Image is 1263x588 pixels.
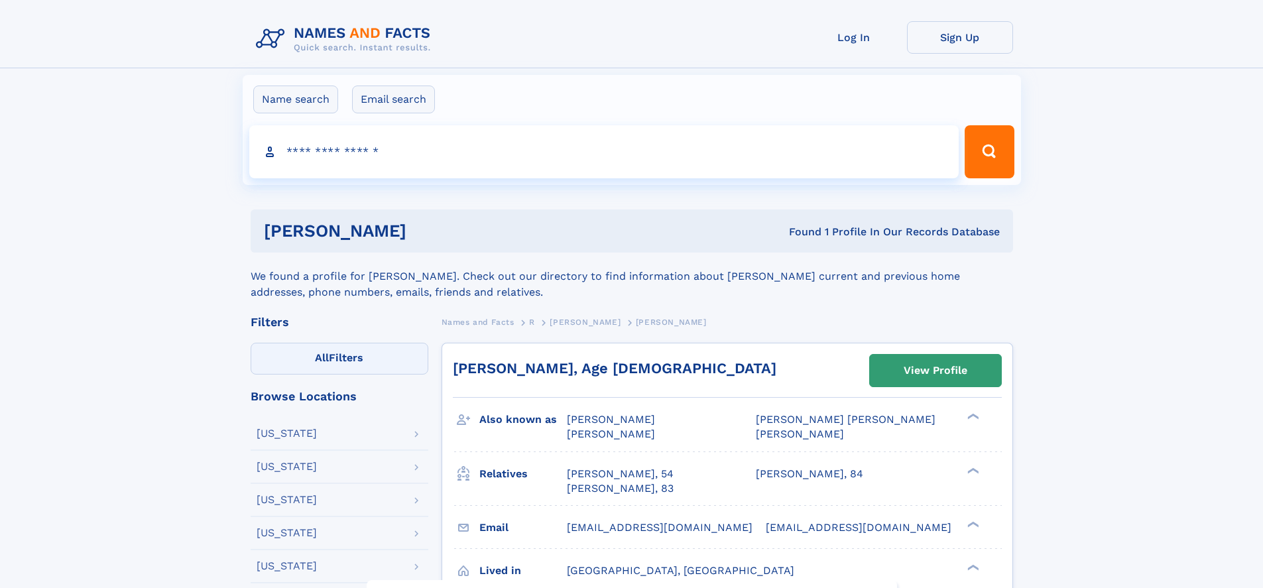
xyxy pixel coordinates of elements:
[352,86,435,113] label: Email search
[904,355,967,386] div: View Profile
[251,253,1013,300] div: We found a profile for [PERSON_NAME]. Check out our directory to find information about [PERSON_N...
[964,520,980,528] div: ❯
[870,355,1001,386] a: View Profile
[964,466,980,475] div: ❯
[567,413,655,426] span: [PERSON_NAME]
[567,521,752,534] span: [EMAIL_ADDRESS][DOMAIN_NAME]
[550,314,621,330] a: [PERSON_NAME]
[964,412,980,421] div: ❯
[636,318,707,327] span: [PERSON_NAME]
[567,481,674,496] a: [PERSON_NAME], 83
[253,86,338,113] label: Name search
[264,223,598,239] h1: [PERSON_NAME]
[442,314,514,330] a: Names and Facts
[907,21,1013,54] a: Sign Up
[567,428,655,440] span: [PERSON_NAME]
[567,564,794,577] span: [GEOGRAPHIC_DATA], [GEOGRAPHIC_DATA]
[479,516,567,539] h3: Email
[597,225,1000,239] div: Found 1 Profile In Our Records Database
[801,21,907,54] a: Log In
[567,467,674,481] a: [PERSON_NAME], 54
[529,314,535,330] a: R
[257,528,317,538] div: [US_STATE]
[453,360,776,377] a: [PERSON_NAME], Age [DEMOGRAPHIC_DATA]
[964,563,980,571] div: ❯
[756,413,935,426] span: [PERSON_NAME] [PERSON_NAME]
[756,467,863,481] a: [PERSON_NAME], 84
[257,461,317,472] div: [US_STATE]
[479,408,567,431] h3: Also known as
[251,21,442,57] img: Logo Names and Facts
[249,125,959,178] input: search input
[251,316,428,328] div: Filters
[479,463,567,485] h3: Relatives
[965,125,1014,178] button: Search Button
[529,318,535,327] span: R
[479,559,567,582] h3: Lived in
[257,561,317,571] div: [US_STATE]
[550,318,621,327] span: [PERSON_NAME]
[766,521,951,534] span: [EMAIL_ADDRESS][DOMAIN_NAME]
[257,495,317,505] div: [US_STATE]
[315,351,329,364] span: All
[251,390,428,402] div: Browse Locations
[251,343,428,375] label: Filters
[257,428,317,439] div: [US_STATE]
[756,428,844,440] span: [PERSON_NAME]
